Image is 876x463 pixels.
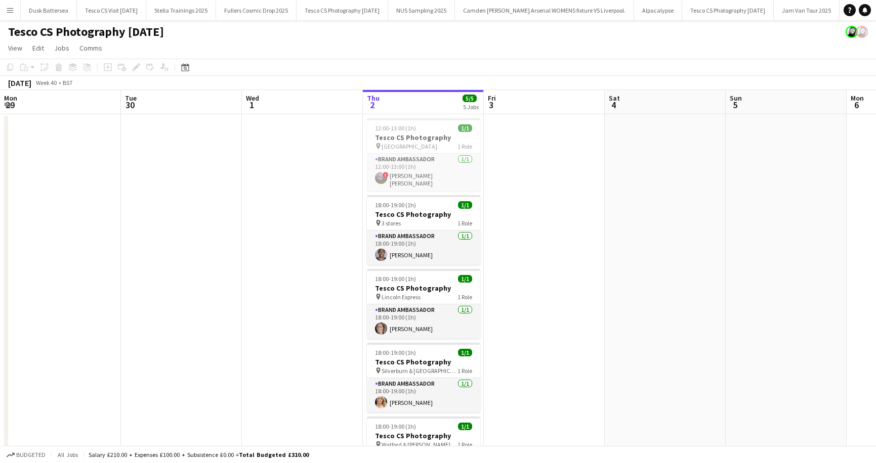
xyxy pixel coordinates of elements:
[375,201,416,209] span: 18:00-19:00 (1h)
[28,41,48,55] a: Edit
[3,99,17,111] span: 29
[367,269,480,339] app-job-card: 18:00-19:00 (1h)1/1Tesco CS Photography Lincoln Express1 RoleBrand Ambassador1/118:00-19:00 (1h)[...
[486,99,496,111] span: 3
[856,26,868,38] app-user-avatar: Janeann Ferguson
[50,41,73,55] a: Jobs
[375,124,416,132] span: 12:00-13:00 (1h)
[367,343,480,412] app-job-card: 18:00-19:00 (1h)1/1Tesco CS Photography Silverburn & [GEOGRAPHIC_DATA]1 RoleBrand Ambassador1/118...
[56,451,80,458] span: All jobs
[63,79,73,86] div: BST
[851,94,864,103] span: Mon
[239,451,309,458] span: Total Budgeted £310.00
[54,43,69,53] span: Jobs
[367,195,480,265] app-job-card: 18:00-19:00 (1h)1/1Tesco CS Photography 3 stores1 RoleBrand Ambassador1/118:00-19:00 (1h)[PERSON_...
[383,172,389,178] span: !
[246,94,259,103] span: Wed
[77,1,146,20] button: Tesco CS Visit [DATE]
[634,1,682,20] button: Alpacalypse
[457,219,472,227] span: 1 Role
[463,103,479,111] div: 5 Jobs
[682,1,774,20] button: Tesco CS Photography [DATE]
[367,94,380,103] span: Thu
[457,293,472,301] span: 1 Role
[16,451,46,458] span: Budgeted
[730,94,742,103] span: Sun
[458,275,472,283] span: 1/1
[367,284,480,293] h3: Tesco CS Photography
[4,94,17,103] span: Mon
[458,349,472,356] span: 1/1
[8,24,164,39] h1: Tesco CS Photography [DATE]
[457,441,472,448] span: 1 Role
[728,99,742,111] span: 5
[365,99,380,111] span: 2
[849,99,864,111] span: 6
[8,78,31,88] div: [DATE]
[455,1,634,20] button: Camden [PERSON_NAME] Arsenal WOMENS fixture VS Liverpool.
[458,423,472,430] span: 1/1
[388,1,455,20] button: NUS Sampling 2025
[33,79,59,86] span: Week 40
[375,349,416,356] span: 18:00-19:00 (1h)
[79,43,102,53] span: Comms
[367,133,480,142] h3: Tesco CS Photography
[367,357,480,366] h3: Tesco CS Photography
[457,143,472,150] span: 1 Role
[367,154,480,191] app-card-role: Brand Ambassador1/112:00-13:00 (1h)![PERSON_NAME] [PERSON_NAME]
[32,43,44,53] span: Edit
[21,1,77,20] button: Dusk Battersea
[382,441,450,448] span: Watford & [PERSON_NAME]
[297,1,388,20] button: Tesco CS Photography [DATE]
[367,431,480,440] h3: Tesco CS Photography
[375,423,416,430] span: 18:00-19:00 (1h)
[89,451,309,458] div: Salary £210.00 + Expenses £100.00 + Subsistence £0.00 =
[609,94,620,103] span: Sat
[367,118,480,191] app-job-card: 12:00-13:00 (1h)1/1Tesco CS Photography [GEOGRAPHIC_DATA]1 RoleBrand Ambassador1/112:00-13:00 (1h...
[5,449,47,460] button: Budgeted
[457,367,472,375] span: 1 Role
[382,143,437,150] span: [GEOGRAPHIC_DATA]
[367,378,480,412] app-card-role: Brand Ambassador1/118:00-19:00 (1h)[PERSON_NAME]
[123,99,137,111] span: 30
[4,41,26,55] a: View
[458,124,472,132] span: 1/1
[382,367,457,375] span: Silverburn & [GEOGRAPHIC_DATA]
[375,275,416,283] span: 18:00-19:00 (1h)
[488,94,496,103] span: Fri
[244,99,259,111] span: 1
[75,41,106,55] a: Comms
[382,219,401,227] span: 3 stores
[8,43,22,53] span: View
[774,1,840,20] button: Jam Van Tour 2025
[607,99,620,111] span: 4
[463,95,477,102] span: 5/5
[367,304,480,339] app-card-role: Brand Ambassador1/118:00-19:00 (1h)[PERSON_NAME]
[146,1,216,20] button: Stella Trainings 2025
[367,210,480,219] h3: Tesco CS Photography
[367,230,480,265] app-card-role: Brand Ambassador1/118:00-19:00 (1h)[PERSON_NAME]
[216,1,297,20] button: Fullers Cosmic Drop 2025
[846,26,858,38] app-user-avatar: Janeann Ferguson
[125,94,137,103] span: Tue
[382,293,421,301] span: Lincoln Express
[458,201,472,209] span: 1/1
